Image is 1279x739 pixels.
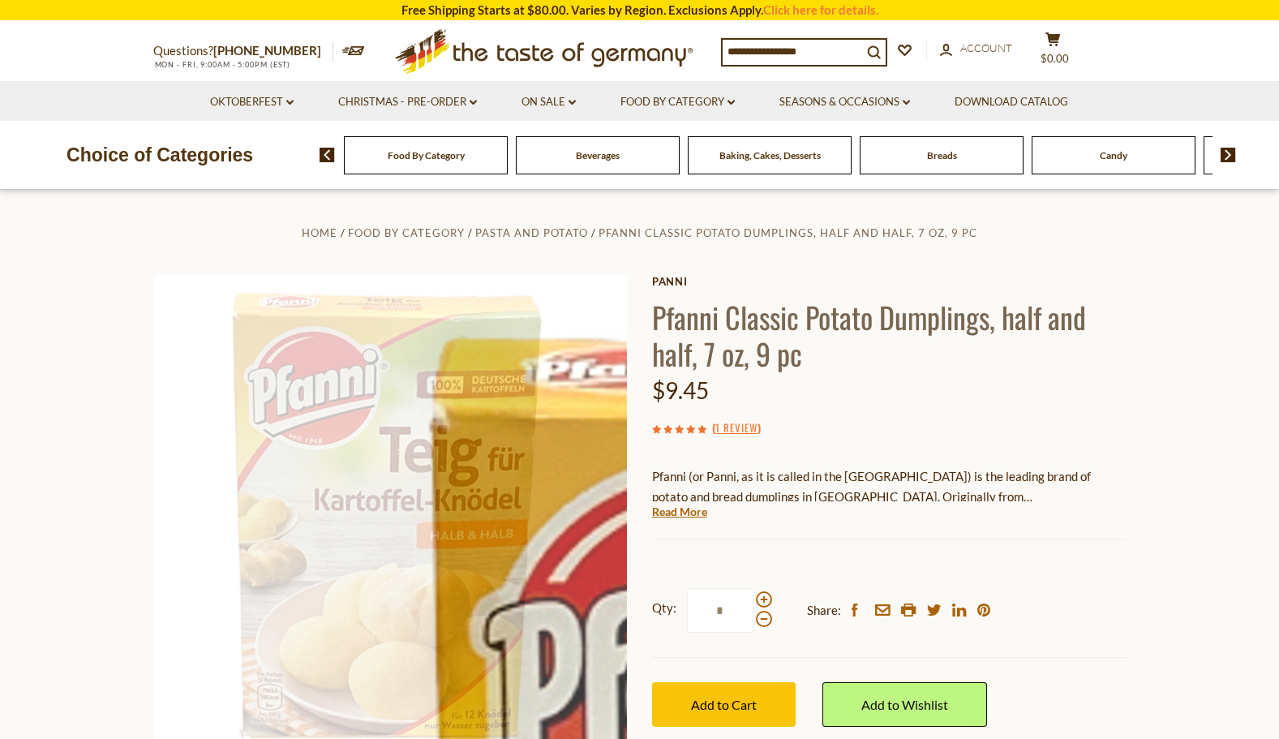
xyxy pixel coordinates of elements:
[338,93,477,111] a: Christmas - PRE-ORDER
[960,41,1012,54] span: Account
[763,2,878,17] a: Click here for details.
[940,40,1012,58] a: Account
[719,149,821,161] a: Baking, Cakes, Desserts
[153,41,333,62] p: Questions?
[475,226,588,239] a: Pasta and Potato
[210,93,294,111] a: Oktoberfest
[822,682,987,727] a: Add to Wishlist
[652,299,1127,372] h1: Pfanni Classic Potato Dumplings, half and half, 7 oz, 9 pc
[521,93,576,111] a: On Sale
[712,419,761,436] span: ( )
[927,149,957,161] a: Breads
[1041,52,1069,65] span: $0.00
[715,419,758,437] a: 1 Review
[652,504,707,520] a: Read More
[599,226,977,239] a: Pfanni Classic Potato Dumplings, half and half, 7 oz, 9 pc
[320,148,335,162] img: previous arrow
[153,60,291,69] span: MON - FRI, 9:00AM - 5:00PM (EST)
[652,682,796,727] button: Add to Cart
[652,598,676,618] strong: Qty:
[652,376,709,404] span: $9.45
[302,226,337,239] a: Home
[691,697,757,712] span: Add to Cart
[348,226,465,239] a: Food By Category
[1029,32,1078,72] button: $0.00
[388,149,465,161] a: Food By Category
[807,600,841,621] span: Share:
[1221,148,1236,162] img: next arrow
[620,93,735,111] a: Food By Category
[213,43,321,58] a: [PHONE_NUMBER]
[652,466,1127,507] p: Pfanni (or Panni, as it is called in the [GEOGRAPHIC_DATA]) is the leading brand of potato and br...
[652,275,1127,288] a: Panni
[955,93,1068,111] a: Download Catalog
[779,93,910,111] a: Seasons & Occasions
[576,149,620,161] a: Beverages
[687,588,753,633] input: Qty:
[1100,149,1127,161] a: Candy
